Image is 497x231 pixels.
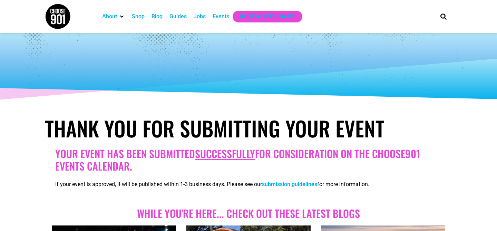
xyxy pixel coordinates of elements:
[55,207,442,220] h2: While you're here... Check out these Latest blogs
[438,11,449,22] div: Search
[195,146,255,161] u: successfully
[152,12,163,21] a: Blog
[99,11,128,22] div: About
[132,12,145,21] a: Shop
[240,12,295,21] a: Get Choose901 Emails
[99,11,429,22] nav: Main nav
[55,147,442,172] h2: Your Event has been submitted for consideration on the Choose901 events calendar.
[194,12,206,21] a: Jobs
[262,181,317,187] a: submission guidelines
[169,12,187,21] a: Guides
[55,181,369,187] span: If your event is approved, it will be published within 1-3 business days. Please see our for more...
[45,116,452,141] h1: Thank You for Submitting Your Event
[213,12,229,21] a: Events
[102,12,117,21] a: About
